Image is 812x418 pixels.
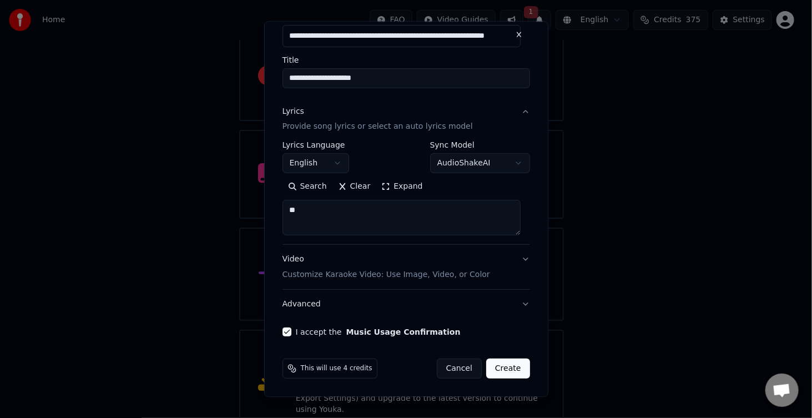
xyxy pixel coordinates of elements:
p: Provide song lyrics or select an auto lyrics model [283,122,473,133]
button: Create [486,359,530,379]
button: Search [283,178,332,196]
p: Customize Karaoke Video: Use Image, Video, or Color [283,270,490,281]
div: Lyrics [283,106,304,117]
label: Title [283,56,530,64]
button: I accept the [346,329,460,336]
button: Advanced [283,290,530,319]
button: Cancel [437,359,482,379]
button: Clear [332,178,376,196]
label: Lyrics Language [283,142,349,149]
label: Sync Model [430,142,530,149]
button: Expand [376,178,428,196]
div: Video [283,254,490,281]
button: VideoCustomize Karaoke Video: Use Image, Video, or Color [283,245,530,290]
button: LyricsProvide song lyrics or select an auto lyrics model [283,97,530,142]
span: This will use 4 credits [301,365,372,374]
div: LyricsProvide song lyrics or select an auto lyrics model [283,142,530,245]
label: I accept the [296,329,461,336]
